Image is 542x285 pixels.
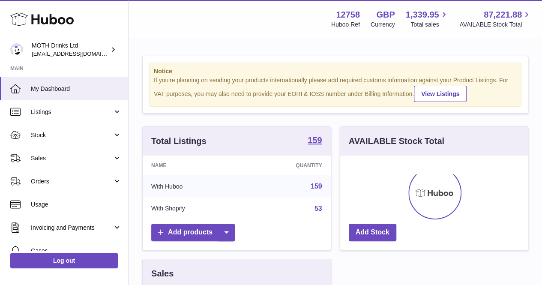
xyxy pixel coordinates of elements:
a: 87,221.88 AVAILABLE Stock Total [459,9,532,29]
span: Sales [31,154,113,162]
span: Listings [31,108,113,116]
span: Cases [31,247,122,255]
td: With Shopify [143,198,244,220]
span: Orders [31,177,113,186]
th: Quantity [244,156,330,175]
span: Invoicing and Payments [31,224,113,232]
h3: Sales [151,268,174,279]
span: 87,221.88 [484,9,522,21]
span: Total sales [410,21,449,29]
h3: Total Listings [151,135,207,147]
span: Usage [31,201,122,209]
strong: Notice [154,67,517,75]
div: Currency [371,21,395,29]
td: With Huboo [143,175,244,198]
a: Log out [10,253,118,268]
div: Huboo Ref [331,21,360,29]
strong: GBP [376,9,395,21]
th: Name [143,156,244,175]
h3: AVAILABLE Stock Total [349,135,444,147]
span: [EMAIL_ADDRESS][DOMAIN_NAME] [32,50,126,57]
span: My Dashboard [31,85,122,93]
span: 1,339.95 [406,9,439,21]
a: Add Stock [349,224,396,241]
a: 53 [314,205,322,212]
span: Stock [31,131,113,139]
img: orders@mothdrinks.com [10,43,23,56]
a: Add products [151,224,235,241]
span: AVAILABLE Stock Total [459,21,532,29]
a: 159 [308,136,322,146]
strong: 159 [308,136,322,144]
a: View Listings [414,86,467,102]
div: If you're planning on sending your products internationally please add required customs informati... [154,76,517,102]
strong: 12758 [336,9,360,21]
a: 159 [311,183,322,190]
a: 1,339.95 Total sales [406,9,449,29]
div: MOTH Drinks Ltd [32,42,109,58]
